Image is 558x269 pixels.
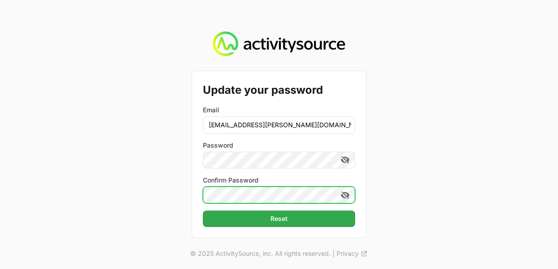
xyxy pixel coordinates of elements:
img: Activity Source [213,31,345,57]
h2: Update your password [203,82,355,98]
p: © 2025 ActivitySource, inc. All rights reserved. [190,249,331,258]
label: Email [203,106,355,115]
a: Privacy [337,249,368,258]
input: Verified by Zero Phishing [203,116,355,134]
label: Confirm Password [203,176,355,185]
span: Reset [208,213,350,224]
span: | [332,249,335,258]
button: Reset [203,211,355,227]
label: Password [203,141,355,150]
